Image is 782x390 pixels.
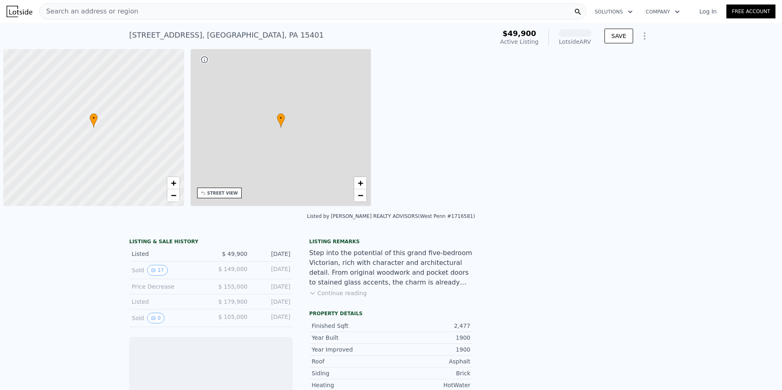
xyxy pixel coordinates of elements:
button: View historical data [147,313,164,323]
img: Lotside [7,6,32,17]
div: Brick [391,369,470,377]
a: Zoom in [354,177,366,189]
a: Log In [690,7,726,16]
div: [STREET_ADDRESS] , [GEOGRAPHIC_DATA] , PA 15401 [129,29,324,41]
div: [DATE] [254,250,290,258]
span: $ 179,900 [218,298,247,305]
div: Asphalt [391,357,470,365]
a: Zoom in [167,177,180,189]
span: + [171,178,176,188]
div: [DATE] [254,298,290,306]
div: Heating [312,381,391,389]
span: $49,900 [503,29,536,38]
span: − [358,190,363,200]
div: [DATE] [254,313,290,323]
div: Year Built [312,334,391,342]
span: $ 105,000 [218,314,247,320]
span: Search an address or region [40,7,138,16]
span: Active Listing [500,38,539,45]
div: Year Improved [312,345,391,354]
span: + [358,178,363,188]
div: Sold [132,313,204,323]
button: Continue reading [309,289,367,297]
div: Property details [309,310,473,317]
div: 1900 [391,345,470,354]
div: [DATE] [254,265,290,276]
button: SAVE [604,29,633,43]
div: Sold [132,265,204,276]
div: Finished Sqft [312,322,391,330]
div: Listed by [PERSON_NAME] REALTY ADVISORS (West Penn #1716581) [307,213,475,219]
div: Price Decrease [132,282,204,291]
a: Zoom out [354,189,366,202]
div: LISTING & SALE HISTORY [129,238,293,247]
div: Listed [132,298,204,306]
div: Roof [312,357,391,365]
span: $ 149,000 [218,266,247,272]
span: • [90,114,98,122]
span: $ 49,900 [222,251,247,257]
div: [DATE] [254,282,290,291]
div: Listing remarks [309,238,473,245]
a: Free Account [726,4,775,18]
div: Listed [132,250,204,258]
div: 1900 [391,334,470,342]
button: Solutions [588,4,639,19]
div: 2,477 [391,322,470,330]
button: Show Options [636,28,653,44]
div: • [277,113,285,128]
button: Company [639,4,686,19]
div: STREET VIEW [207,190,238,196]
span: − [171,190,176,200]
button: View historical data [147,265,167,276]
div: Step into the potential of this grand five-bedroom Victorian, rich with character and architectur... [309,248,473,287]
a: Zoom out [167,189,180,202]
div: Lotside ARV [559,38,591,46]
div: • [90,113,98,128]
span: $ 155,000 [218,283,247,290]
span: • [277,114,285,122]
div: HotWater [391,381,470,389]
div: Siding [312,369,391,377]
